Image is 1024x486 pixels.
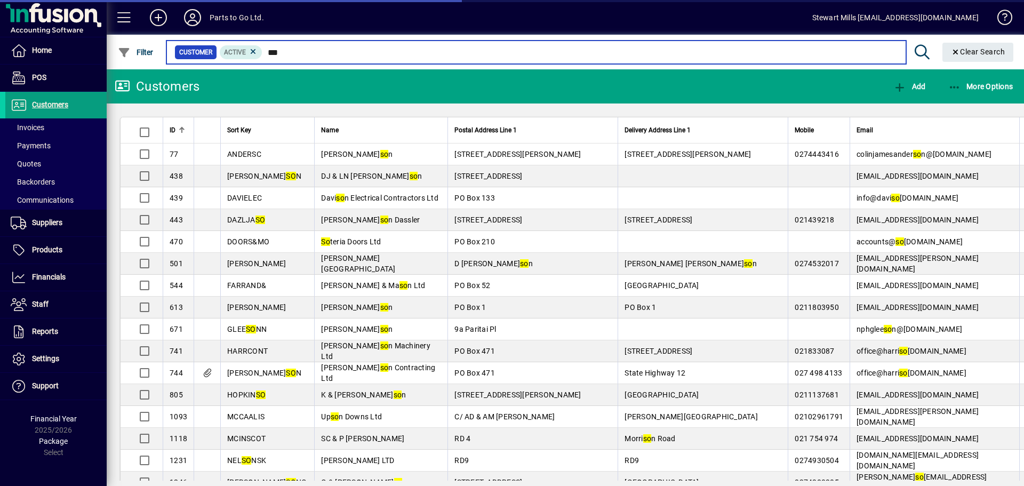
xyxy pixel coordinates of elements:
span: Backorders [11,178,55,186]
span: [PERSON_NAME] LTD [321,456,394,465]
em: so [884,325,892,333]
span: [STREET_ADDRESS] [454,216,522,224]
span: Mobile [795,124,814,136]
button: Add [141,8,175,27]
span: [PERSON_NAME] N [227,369,301,377]
em: SO [242,456,252,465]
span: [PERSON_NAME] [227,259,286,268]
span: Up n Downs Ltd [321,412,382,421]
span: 0274930504 [795,456,839,465]
span: [PERSON_NAME] n [321,325,393,333]
a: Payments [5,137,107,155]
span: HOPKIN [227,391,266,399]
span: 744 [170,369,183,377]
span: PO Box 210 [454,237,495,246]
span: 0274443416 [795,150,839,158]
span: [STREET_ADDRESS] [625,216,692,224]
em: SO [256,391,266,399]
span: 741 [170,347,183,355]
span: 021833087 [795,347,834,355]
span: [EMAIL_ADDRESS][DOMAIN_NAME] [857,281,979,290]
em: SO [286,369,296,377]
span: Delivery Address Line 1 [625,124,691,136]
span: colinjamesander n@[DOMAIN_NAME] [857,150,991,158]
em: so [744,259,753,268]
span: 470 [170,237,183,246]
span: FARRAND& [227,281,266,290]
span: Reports [32,327,58,336]
span: MCINSCOT [227,434,266,443]
span: Email [857,124,873,136]
span: [GEOGRAPHIC_DATA] [625,281,699,290]
span: PO Box 471 [454,347,495,355]
span: [PERSON_NAME] N [227,172,301,180]
span: SC & P [PERSON_NAME] [321,434,404,443]
span: 544 [170,281,183,290]
span: RD9 [454,456,469,465]
span: Sort Key [227,124,251,136]
span: C/ AD & AM [PERSON_NAME] [454,412,555,421]
span: Postal Address Line 1 [454,124,517,136]
span: 1118 [170,434,187,443]
button: Filter [115,43,156,62]
a: Suppliers [5,210,107,236]
em: so [331,412,339,421]
span: DOORS&MO [227,237,269,246]
span: 501 [170,259,183,268]
span: [STREET_ADDRESS][PERSON_NAME] [454,391,581,399]
span: [PERSON_NAME] & Ma n Ltd [321,281,425,290]
span: Products [32,245,62,254]
span: [EMAIL_ADDRESS][DOMAIN_NAME] [857,172,979,180]
em: so [913,150,922,158]
em: so [336,194,345,202]
em: SO [255,216,266,224]
a: Reports [5,318,107,345]
span: [GEOGRAPHIC_DATA] [625,391,699,399]
span: Support [32,381,59,390]
span: 671 [170,325,183,333]
em: so [891,194,900,202]
em: so [899,347,908,355]
span: Add [893,82,925,91]
span: GLEE NN [227,325,267,333]
a: Communications [5,191,107,209]
span: 0274532017 [795,259,839,268]
span: [EMAIL_ADDRESS][DOMAIN_NAME] [857,434,979,443]
span: [STREET_ADDRESS] [625,347,692,355]
span: 443 [170,216,183,224]
em: so [520,259,529,268]
span: PO Box 471 [454,369,495,377]
span: Home [32,46,52,54]
em: so [380,341,389,350]
em: so [915,473,924,481]
span: PO Box 52 [454,281,490,290]
span: office@harri [DOMAIN_NAME] [857,347,966,355]
span: 1093 [170,412,187,421]
span: [PERSON_NAME] n Dassler [321,216,420,224]
em: SO [246,325,256,333]
span: 0211803950 [795,303,839,312]
span: [PERSON_NAME] n Contracting Ltd [321,363,435,383]
span: DAZLJA [227,216,265,224]
span: Communications [11,196,74,204]
span: [PERSON_NAME] n Machinery Ltd [321,341,430,361]
em: so [399,281,408,290]
span: 438 [170,172,183,180]
a: POS [5,65,107,91]
span: [STREET_ADDRESS] [454,172,522,180]
span: [PERSON_NAME] n [321,150,393,158]
span: RD 4 [454,434,470,443]
span: Active [224,49,246,56]
span: Package [39,437,68,445]
div: Email [857,124,1013,136]
em: so [643,434,652,443]
a: Support [5,373,107,400]
a: Staff [5,291,107,318]
span: Customer [179,47,212,58]
span: [STREET_ADDRESS][PERSON_NAME] [625,150,751,158]
a: Backorders [5,173,107,191]
span: info@davi [DOMAIN_NAME] [857,194,958,202]
span: [STREET_ADDRESS][PERSON_NAME] [454,150,581,158]
span: [EMAIL_ADDRESS][DOMAIN_NAME] [857,391,979,399]
span: office@harri [DOMAIN_NAME] [857,369,966,377]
